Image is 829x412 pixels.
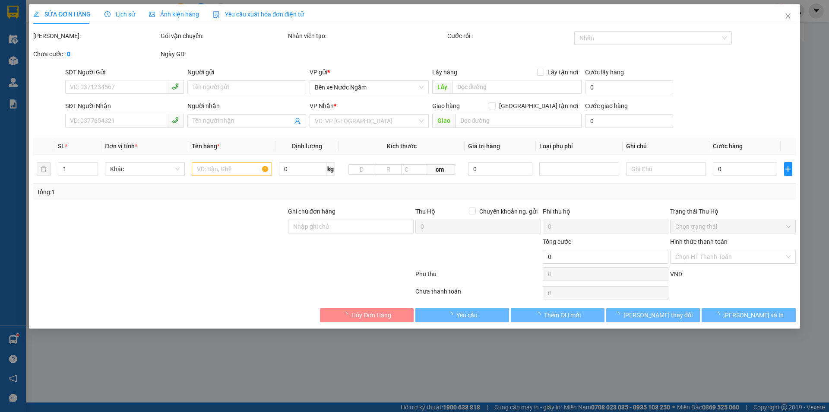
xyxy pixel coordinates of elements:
span: Giá trị hàng [468,143,500,150]
span: VND [670,271,682,278]
div: Chưa thanh toán [414,287,542,302]
span: Giao hàng [432,102,460,109]
span: cm [425,164,455,175]
span: Chuyển khoản ng. gửi [476,207,541,216]
span: Bến xe Nước Ngầm [315,81,424,94]
button: [PERSON_NAME] thay đổi [606,308,700,322]
span: SỬA ĐƠN HÀNG [33,11,91,18]
span: loading [447,312,456,318]
button: Yêu cầu [415,308,509,322]
span: loading [342,312,351,318]
span: Lấy [432,80,452,94]
label: Cước lấy hàng [585,69,624,76]
input: Dọc đường [455,114,582,128]
span: Ảnh kiện hàng [149,11,199,18]
span: SL [58,143,65,150]
span: Cước hàng [713,143,743,150]
span: Yêu cầu xuất hóa đơn điện tử [213,11,304,18]
input: D [348,164,375,175]
input: Ghi chú đơn hàng [288,220,414,233]
span: picture [149,11,155,17]
span: [PERSON_NAME] và In [723,310,784,320]
span: phone [172,117,179,124]
div: [PERSON_NAME]: [33,31,159,41]
button: Thêm ĐH mới [511,308,604,322]
span: loading [714,312,723,318]
div: Chưa cước : [33,49,159,59]
button: Close [776,4,800,29]
div: Trạng thái Thu Hộ [670,207,796,216]
div: Phí thu hộ [543,207,668,220]
span: plus [785,166,792,172]
span: Khác [111,163,180,176]
div: Nhân viên tạo: [288,31,446,41]
span: Thêm ĐH mới [544,310,581,320]
span: [PERSON_NAME] thay đổi [623,310,693,320]
span: Lấy hàng [432,69,457,76]
input: Ghi Chú [626,162,706,176]
div: Tổng: 1 [37,187,320,197]
span: Yêu cầu [456,310,478,320]
span: loading [535,312,544,318]
div: Ngày GD: [161,49,286,59]
span: user-add [294,118,301,125]
th: Ghi chú [623,138,709,155]
span: Tên hàng [192,143,220,150]
img: icon [213,11,220,18]
div: Phụ thu [414,269,542,284]
span: Lịch sử [104,11,135,18]
span: Thu Hộ [415,208,435,215]
div: Người nhận [187,101,306,111]
span: Kích thước [387,143,417,150]
div: SĐT Người Gửi [65,67,184,77]
input: C [401,164,425,175]
div: VP gửi [310,67,429,77]
span: close [785,13,791,19]
th: Loại phụ phí [536,138,623,155]
span: [GEOGRAPHIC_DATA] tận nơi [496,101,582,111]
button: Hủy Đơn Hàng [320,308,414,322]
div: Người gửi [187,67,306,77]
span: Chọn trạng thái [675,220,791,233]
span: Tổng cước [543,238,571,245]
label: Hình thức thanh toán [670,238,728,245]
span: Giao [432,114,455,128]
button: plus [784,162,792,176]
span: VP Nhận [310,102,334,109]
label: Cước giao hàng [585,102,628,109]
span: phone [172,83,179,90]
input: Cước lấy hàng [585,80,673,94]
input: Cước giao hàng [585,114,673,128]
b: 0 [67,51,70,57]
span: loading [614,312,623,318]
span: Lấy tận nơi [544,67,582,77]
span: kg [326,162,335,176]
span: Định lượng [291,143,322,150]
div: Gói vận chuyển: [161,31,286,41]
input: VD: Bàn, Ghế [192,162,272,176]
span: Đơn vị tính [105,143,138,150]
div: Cước rồi : [447,31,573,41]
button: [PERSON_NAME] và In [702,308,796,322]
span: edit [33,11,39,17]
label: Ghi chú đơn hàng [288,208,335,215]
input: Dọc đường [452,80,582,94]
span: Hủy Đơn Hàng [351,310,391,320]
div: SĐT Người Nhận [65,101,184,111]
input: R [375,164,402,175]
span: clock-circle [104,11,111,17]
button: delete [37,162,51,176]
